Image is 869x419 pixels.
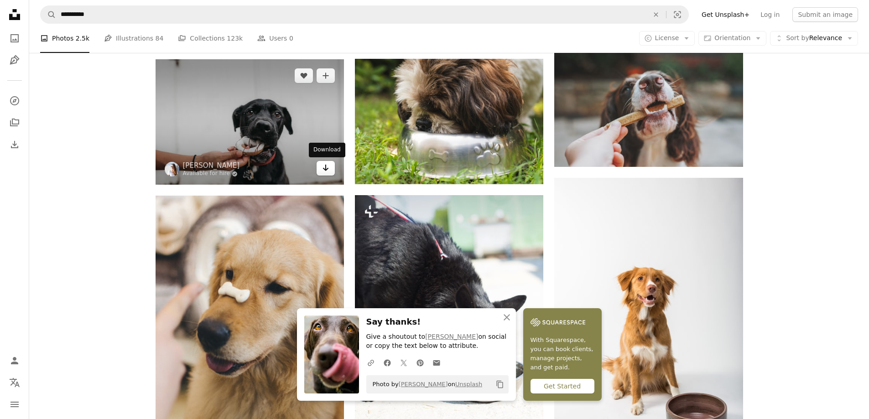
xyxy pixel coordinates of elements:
a: Explore [5,92,24,110]
h3: Say thanks! [366,316,509,329]
a: Log in [755,7,785,22]
a: a brown and white dog eating out of a metal bowl [355,117,543,125]
a: adult golden retriever with cookie bone on nose [156,334,344,342]
a: With Squarespace, you can book clients, manage projects, and get paid.Get Started [523,308,602,401]
a: [PERSON_NAME] [425,333,478,340]
button: Menu [5,395,24,414]
a: Illustrations 84 [104,24,163,53]
a: Share over email [428,353,445,372]
span: 123k [227,33,243,43]
button: Search Unsplash [41,6,56,23]
span: Relevance [786,34,842,43]
a: Home — Unsplash [5,5,24,26]
span: With Squarespace, you can book clients, manage projects, and get paid. [531,336,594,372]
button: Sort byRelevance [770,31,858,46]
a: Download [317,161,335,176]
a: brown and white long coated dog sitting on brown wooden round table [554,315,743,323]
a: Photos [5,29,24,47]
div: Download [309,143,345,157]
button: Visual search [666,6,688,23]
div: Get Started [531,379,594,393]
span: Sort by [786,34,809,41]
a: Users 0 [257,24,293,53]
a: Log in / Sign up [5,352,24,370]
a: Download History [5,135,24,154]
a: [PERSON_NAME] [399,381,448,388]
form: Find visuals sitewide [40,5,689,24]
a: Share on Facebook [379,353,395,372]
a: Collections [5,114,24,132]
span: Photo by on [368,377,483,392]
button: Add to Collection [317,68,335,83]
img: puppy biting brown toy while person grabbing it [156,59,344,185]
a: puppy biting brown toy while person grabbing it [156,118,344,126]
span: License [655,34,679,41]
button: Orientation [698,31,766,46]
a: [PERSON_NAME] [183,161,240,170]
img: Go to Camylla Battani's profile [165,162,179,176]
p: Give a shoutout to on social or copy the text below to attribute. [366,332,509,351]
a: Available for hire [183,170,240,177]
a: Get Unsplash+ [696,7,755,22]
a: Unsplash [455,381,482,388]
img: file-1747939142011-51e5cc87e3c9 [531,316,585,329]
button: Like [295,68,313,83]
a: Share on Pinterest [412,353,428,372]
span: 0 [289,33,293,43]
span: 84 [156,33,164,43]
span: Orientation [714,34,750,41]
button: Submit an image [792,7,858,22]
a: Collections 123k [178,24,243,53]
img: person holding brown wooden stick with white and black short coated dog [554,41,743,167]
img: a brown and white dog eating out of a metal bowl [355,59,543,184]
button: Copy to clipboard [492,377,508,392]
a: Share on Twitter [395,353,412,372]
a: Illustrations [5,51,24,69]
a: person holding brown wooden stick with white and black short coated dog [554,100,743,108]
button: License [639,31,695,46]
button: Clear [646,6,666,23]
button: Language [5,373,24,392]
